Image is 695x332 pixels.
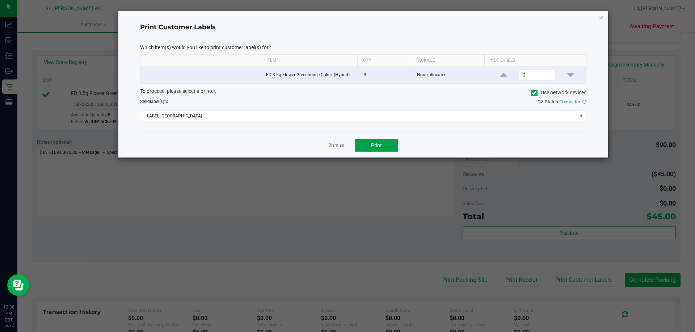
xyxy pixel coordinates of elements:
[140,23,586,32] h4: Print Customer Labels
[559,99,581,104] span: Connected
[140,44,586,51] p: Which item(s) would you like to print customer label(s) for?
[355,139,398,152] button: Print
[150,99,164,104] span: label(s)
[538,99,586,104] span: QZ Status:
[413,67,488,83] td: None allocated
[484,55,581,67] th: # of labels
[135,87,592,98] div: To proceed, please select a printer.
[140,99,169,104] span: Send to:
[531,89,586,96] label: Use network devices
[7,274,29,296] iframe: Resource center
[261,55,357,67] th: Item
[328,142,344,148] a: Dismiss
[262,67,359,83] td: FD 3.5g Flower Greenhouse Cakez (Hybrid)
[359,67,413,83] td: 3
[371,142,382,148] span: Print
[357,55,410,67] th: Qty
[140,111,577,121] span: LABEL-[GEOGRAPHIC_DATA]
[410,55,484,67] th: Package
